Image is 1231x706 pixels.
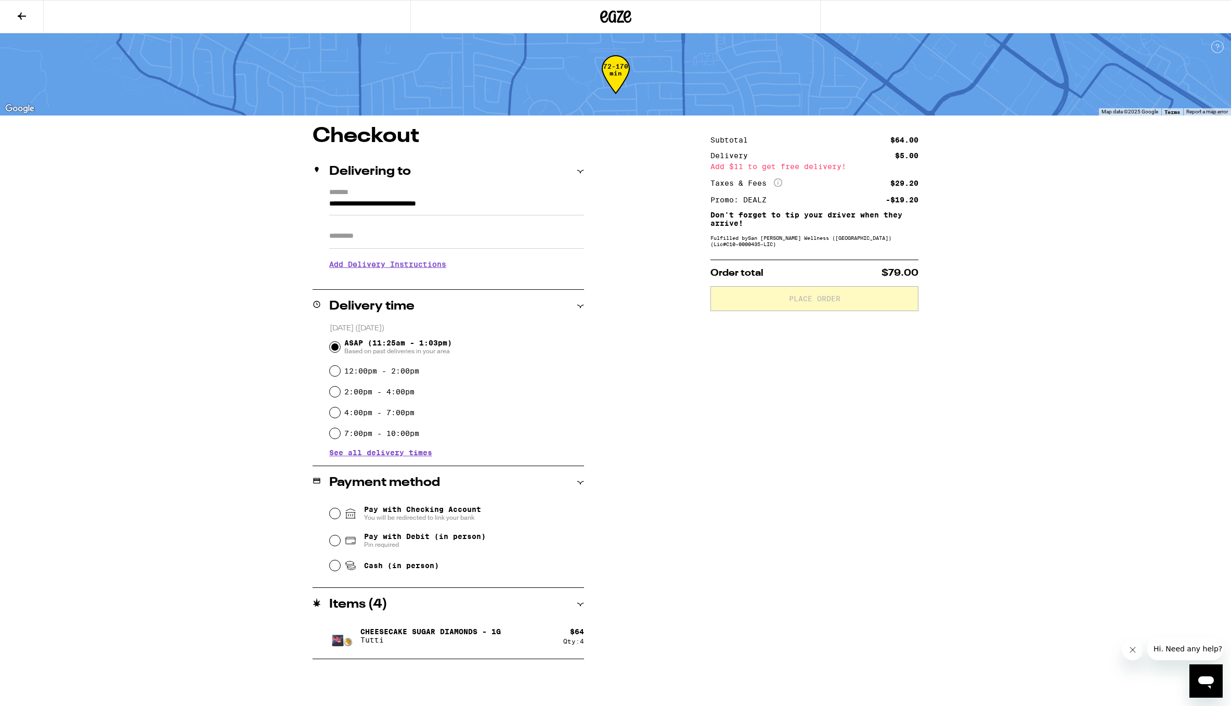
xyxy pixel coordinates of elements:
[3,102,37,115] a: Open this area in Google Maps (opens a new window)
[563,638,584,645] div: Qty: 4
[364,541,486,549] span: Pin required
[364,532,486,541] span: Pay with Debit (in person)
[329,449,432,456] button: See all delivery times
[360,627,501,636] p: Cheesecake Sugar Diamonds - 1g
[890,136,918,144] div: $64.00
[329,165,411,178] h2: Delivering to
[344,429,419,438] label: 7:00pm - 10:00pm
[329,598,387,611] h2: Items ( 4 )
[344,367,419,375] label: 12:00pm - 2:00pm
[1186,109,1228,114] a: Report a map error
[895,152,918,159] div: $5.00
[3,102,37,115] img: Google
[364,561,439,570] span: Cash (in person)
[710,235,918,247] div: Fulfilled by San [PERSON_NAME] Wellness ([GEOGRAPHIC_DATA]) (Lic# C10-0000435-LIC )
[602,63,630,102] div: 72-170 min
[886,196,918,203] div: -$19.20
[360,636,501,644] p: Tutti
[344,339,452,355] span: ASAP (11:25am - 1:03pm)
[329,252,584,276] h3: Add Delivery Instructions
[710,152,755,159] div: Delivery
[344,408,414,417] label: 4:00pm - 7:00pm
[364,514,481,522] span: You will be redirected to link your bank
[329,477,440,489] h2: Payment method
[313,126,584,147] h1: Checkout
[890,179,918,187] div: $29.20
[1164,109,1180,115] a: Terms
[710,163,918,170] div: Add $11 to get free delivery!
[329,276,584,285] p: We'll contact you at [PHONE_NUMBER] when we arrive
[710,268,763,278] span: Order total
[789,295,840,302] span: Place Order
[364,505,481,522] span: Pay with Checking Account
[1122,639,1143,660] iframe: Close message
[710,286,918,311] button: Place Order
[710,178,782,188] div: Taxes & Fees
[882,268,918,278] span: $79.00
[329,621,358,650] img: Cheesecake Sugar Diamonds - 1g
[344,388,414,396] label: 2:00pm - 4:00pm
[344,347,452,355] span: Based on past deliveries in your area
[1189,664,1223,698] iframe: Button to launch messaging window
[1102,109,1158,114] span: Map data ©2025 Google
[710,211,918,227] p: Don't forget to tip your driver when they arrive!
[710,196,774,203] div: Promo: DEALZ
[330,324,584,333] p: [DATE] ([DATE])
[710,136,755,144] div: Subtotal
[570,627,584,636] div: $ 64
[1147,637,1223,660] iframe: Message from company
[329,300,414,313] h2: Delivery time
